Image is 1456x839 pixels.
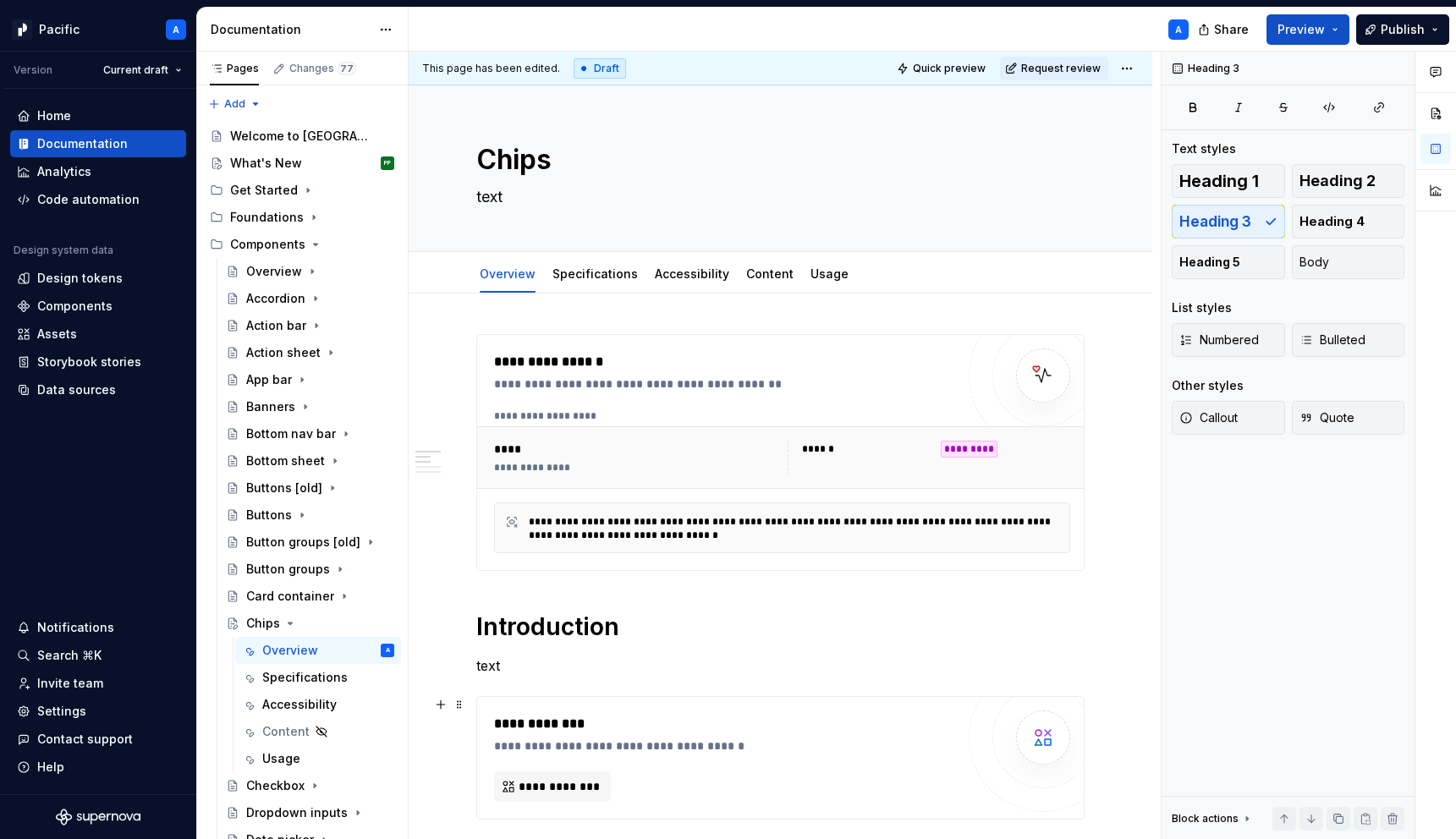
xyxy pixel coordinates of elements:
[203,177,401,204] div: Get Started
[10,348,186,376] a: Storybook stories
[746,266,794,281] a: Content
[262,669,348,686] div: Specifications
[12,19,32,40] img: 8d0dbd7b-a897-4c39-8ca0-62fbda938e11.png
[546,255,645,291] div: Specifications
[10,186,186,213] a: Code automation
[37,163,91,180] div: Analytics
[10,321,186,348] a: Assets
[1299,254,1329,271] span: Body
[219,420,401,447] a: Bottom nav bar
[210,62,259,75] div: Pages
[10,130,186,157] a: Documentation
[219,583,401,610] a: Card container
[37,135,128,152] div: Documentation
[14,63,52,77] div: Version
[338,62,356,75] span: 77
[804,255,855,291] div: Usage
[1381,21,1425,38] span: Publish
[39,21,80,38] div: Pacific
[235,718,401,745] a: Content
[219,529,401,556] a: Button groups [old]
[246,425,336,442] div: Bottom nav bar
[10,293,186,320] a: Components
[10,726,186,753] button: Contact support
[1172,323,1285,357] button: Numbered
[230,128,370,145] div: Welcome to [GEOGRAPHIC_DATA]
[1172,807,1254,831] div: Block actions
[219,447,401,474] a: Bottom sheet
[230,155,302,172] div: What's New
[10,698,186,725] a: Settings
[1292,401,1405,435] button: Quote
[203,150,401,177] a: What's NewPP
[37,354,141,370] div: Storybook stories
[1292,323,1405,357] button: Bulleted
[1172,245,1285,279] button: Heading 5
[1175,23,1182,36] div: A
[235,637,401,664] a: OverviewA
[246,561,330,578] div: Button groups
[219,366,401,393] a: App bar
[476,611,1085,642] h1: Introduction
[1299,213,1365,230] span: Heading 4
[10,670,186,697] a: Invite team
[173,23,179,36] div: A
[739,255,800,291] div: Content
[262,723,310,740] div: Content
[203,92,266,116] button: Add
[1172,299,1232,316] div: List styles
[10,102,186,129] a: Home
[1214,21,1249,38] span: Share
[219,339,401,366] a: Action sheet
[37,191,140,208] div: Code automation
[1356,14,1449,45] button: Publish
[289,62,356,75] div: Changes
[1299,332,1365,348] span: Bulleted
[552,266,638,281] a: Specifications
[246,588,334,605] div: Card container
[574,58,626,79] div: Draft
[892,57,993,80] button: Quick preview
[56,809,140,825] a: Supernova Logo
[1179,254,1240,271] span: Heading 5
[37,107,71,124] div: Home
[1190,14,1260,45] button: Share
[14,244,113,257] div: Design system data
[1299,409,1354,426] span: Quote
[422,62,560,75] span: This page has been edited.
[219,556,401,583] a: Button groups
[473,255,542,291] div: Overview
[219,474,401,502] a: Buttons [old]
[211,21,371,38] div: Documentation
[386,642,390,659] div: A
[1000,57,1108,80] button: Request review
[219,285,401,312] a: Accordion
[219,772,401,799] a: Checkbox
[203,231,401,258] div: Components
[246,290,305,307] div: Accordion
[1172,812,1239,825] div: Block actions
[1021,62,1101,75] span: Request review
[10,642,186,669] button: Search ⌘K
[246,317,306,334] div: Action bar
[246,371,292,388] div: App bar
[1172,377,1244,394] div: Other styles
[10,614,186,641] button: Notifications
[913,62,986,75] span: Quick preview
[246,534,360,551] div: Button groups [old]
[224,97,245,111] span: Add
[10,376,186,403] a: Data sources
[103,63,168,77] span: Current draft
[1179,409,1238,426] span: Callout
[37,647,102,664] div: Search ⌘K
[219,610,401,637] a: Chips
[648,255,736,291] div: Accessibility
[37,703,86,720] div: Settings
[1172,164,1285,198] button: Heading 1
[246,804,348,821] div: Dropdown inputs
[235,745,401,772] a: Usage
[1179,332,1259,348] span: Numbered
[384,155,391,172] div: PP
[3,11,193,47] button: PacificA
[10,754,186,781] button: Help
